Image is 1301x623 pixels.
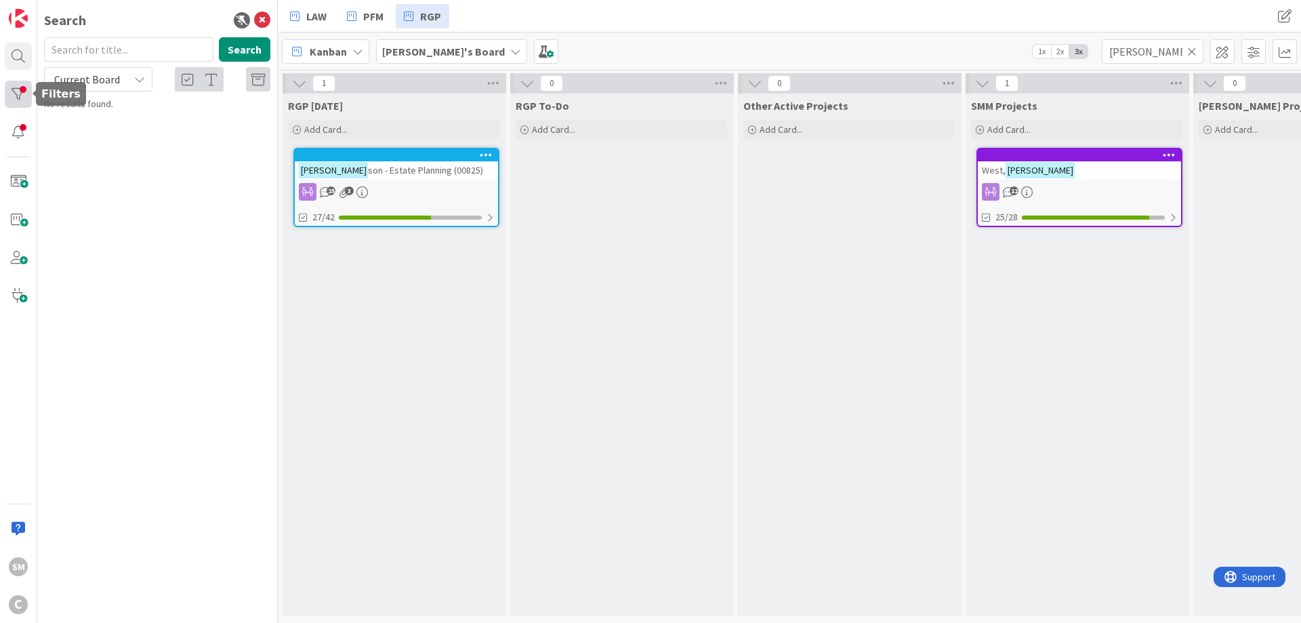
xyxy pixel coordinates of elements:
a: West,[PERSON_NAME]25/28 [976,148,1182,227]
span: 1 [995,75,1018,92]
span: Support [28,2,62,18]
span: Add Card... [760,123,803,136]
span: 3 [345,186,354,195]
a: RGP [396,4,449,28]
span: RGP [420,8,441,24]
div: [PERSON_NAME]son - Estate Planning (00825) [295,149,498,179]
img: Visit kanbanzone.com [9,9,28,28]
mark: [PERSON_NAME] [1006,162,1075,178]
mark: [PERSON_NAME] [299,162,368,178]
div: C [9,595,28,614]
span: West, [982,164,1006,176]
span: 1 [312,75,335,92]
span: Add Card... [1215,123,1258,136]
a: LAW [282,4,335,28]
span: 25 [327,186,335,195]
div: SM [9,557,28,576]
div: Search [44,10,86,31]
span: Other Active Projects [743,99,848,113]
span: 3x [1069,45,1088,58]
span: Add Card... [987,123,1031,136]
b: [PERSON_NAME]'s Board [382,45,505,58]
span: 27/42 [312,210,335,224]
span: SMM Projects [971,99,1037,113]
a: PFM [339,4,392,28]
input: Search for title... [44,37,213,62]
span: 0 [768,75,791,92]
button: Search [219,37,270,62]
h5: Filters [41,87,81,100]
span: 0 [1223,75,1246,92]
span: 25/28 [995,210,1018,224]
a: [PERSON_NAME]son - Estate Planning (00825)27/42 [293,148,499,227]
span: RGP Today [288,99,343,113]
span: son - Estate Planning (00825) [368,164,483,176]
span: LAW [306,8,327,24]
input: Quick Filter... [1102,39,1203,64]
span: Current Board [54,73,120,86]
span: RGP To-Do [516,99,569,113]
span: 0 [540,75,563,92]
div: No results found. [44,97,270,111]
span: 12 [1010,186,1018,195]
div: West,[PERSON_NAME] [978,149,1181,179]
span: PFM [363,8,384,24]
span: Add Card... [532,123,575,136]
span: Add Card... [304,123,348,136]
span: Kanban [310,43,347,60]
span: 2x [1051,45,1069,58]
span: 1x [1033,45,1051,58]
